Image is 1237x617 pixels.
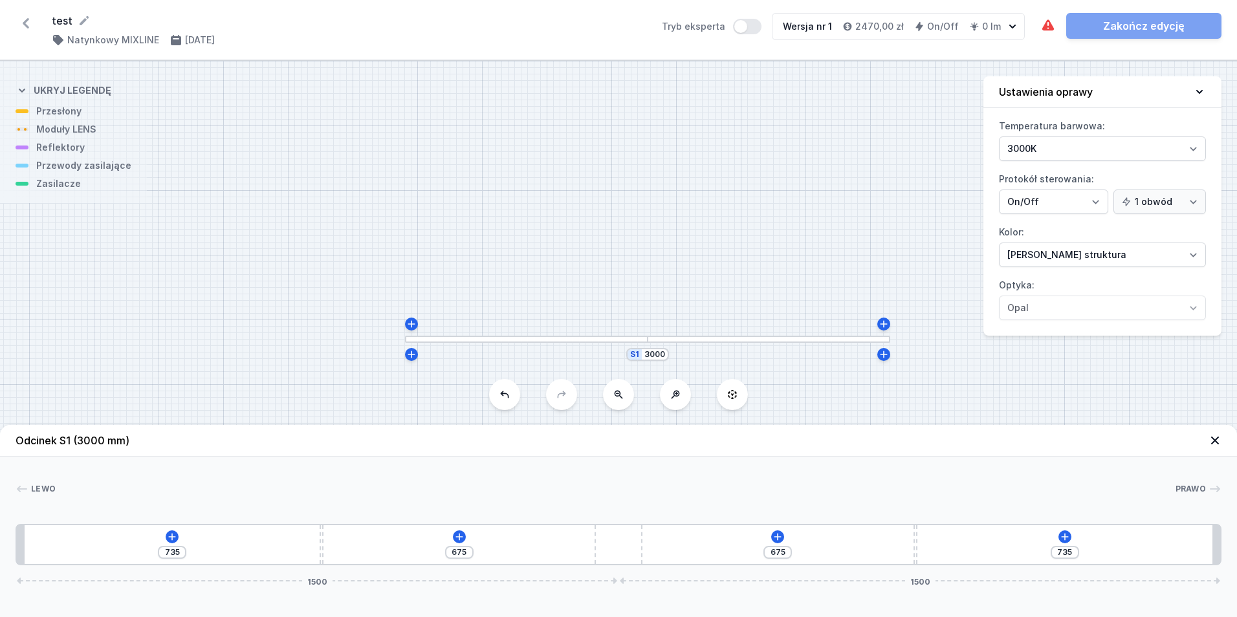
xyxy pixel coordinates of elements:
select: Optyka: [999,296,1206,320]
form: test [52,13,646,28]
label: Temperatura barwowa: [999,116,1206,161]
button: Dodaj element [453,530,466,543]
label: Kolor: [999,222,1206,267]
input: Wymiar [mm] [644,349,665,360]
input: Wymiar [mm] [767,547,788,557]
button: Tryb eksperta [733,19,761,34]
label: Tryb eksperta [662,19,761,34]
h4: Odcinek S1 [16,433,129,448]
span: 1500 [905,577,936,585]
span: Prawo [1176,484,1207,494]
button: Ustawienia oprawy [983,76,1221,108]
span: Lewo [31,484,56,494]
button: Edytuj nazwę projektu [78,14,91,27]
h4: 2470,00 zł [855,20,904,33]
h4: Ustawienia oprawy [999,84,1093,100]
select: Kolor: [999,243,1206,267]
select: Protokół sterowania: [1113,189,1206,214]
h4: Natynkowy MIXLINE [67,34,159,47]
div: Wersja nr 1 [783,20,832,33]
button: Dodaj element [771,530,784,543]
button: Wersja nr 12470,00 złOn/Off0 lm [772,13,1025,40]
input: Wymiar [mm] [449,547,470,557]
h4: 0 lm [982,20,1001,33]
label: Protokół sterowania: [999,169,1206,214]
label: Optyka: [999,275,1206,320]
button: Dodaj element [166,530,179,543]
span: (3000 mm) [73,434,129,447]
h4: On/Off [927,20,959,33]
span: 1500 [302,577,333,585]
input: Wymiar [mm] [162,547,182,557]
button: Ukryj legendę [16,74,111,105]
select: Temperatura barwowa: [999,136,1206,161]
button: Dodaj element [1058,530,1071,543]
input: Wymiar [mm] [1055,547,1075,557]
select: Protokół sterowania: [999,189,1108,214]
h4: [DATE] [185,34,215,47]
h4: Ukryj legendę [34,84,111,97]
